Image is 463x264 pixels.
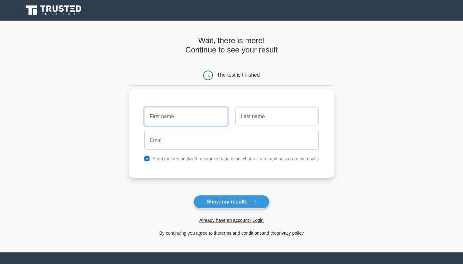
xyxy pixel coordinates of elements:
[199,218,264,223] a: Already have an account? Login
[194,195,269,209] button: Show my results
[125,229,338,237] div: By continuing you agree to the and the
[277,231,304,236] a: privacy policy
[129,36,334,55] h4: Wait, there is more! Continue to see your result
[144,107,228,126] input: First name
[235,107,319,126] input: Last name
[220,231,262,236] a: terms and conditions
[144,131,319,150] input: Email
[152,156,319,161] label: Send me personalized recommendations on what to learn next based on my results
[217,72,260,78] div: The test is finished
